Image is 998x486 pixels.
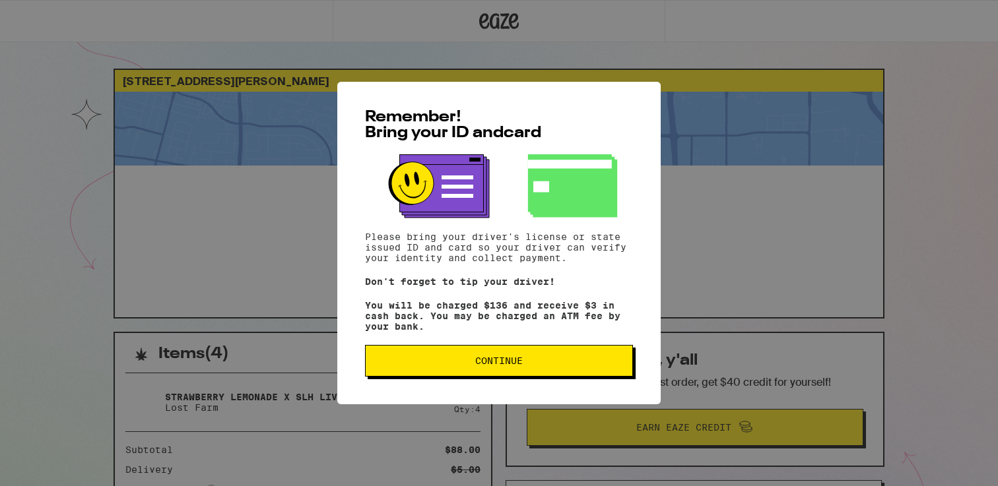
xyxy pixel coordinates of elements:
button: Continue [365,345,633,377]
span: Remember! Bring your ID and card [365,109,541,141]
p: You will be charged $136 and receive $3 in cash back. You may be charged an ATM fee by your bank. [365,300,633,332]
p: Don't forget to tip your driver! [365,276,633,287]
p: Please bring your driver's license or state issued ID and card so your driver can verify your ide... [365,231,633,263]
span: Continue [475,356,523,365]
